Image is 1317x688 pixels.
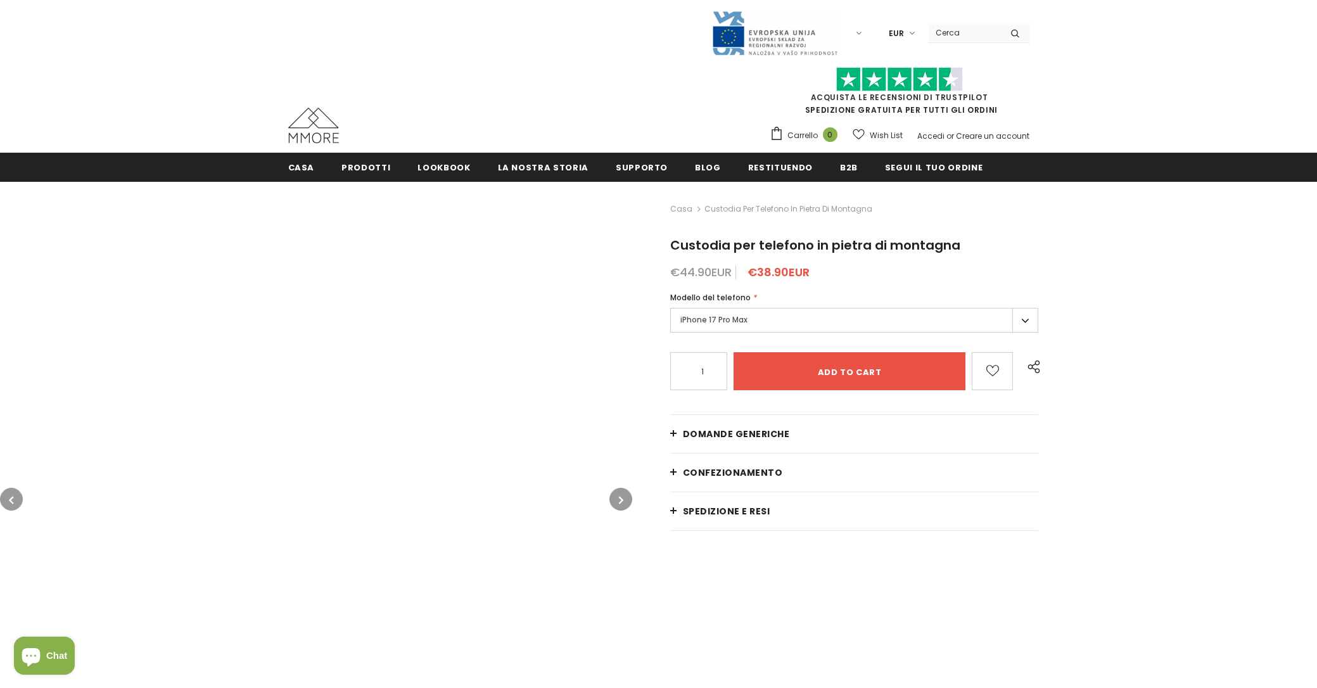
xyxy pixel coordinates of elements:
[889,27,904,40] span: EUR
[885,162,983,174] span: Segui il tuo ordine
[616,162,668,174] span: supporto
[917,131,945,141] a: Accedi
[704,201,872,217] span: Custodia per telefono in pietra di montagna
[683,428,790,440] span: Domande generiche
[748,264,810,280] span: €38.90EUR
[840,162,858,174] span: B2B
[341,162,390,174] span: Prodotti
[498,153,589,181] a: La nostra storia
[670,292,751,303] span: Modello del telefono
[946,131,954,141] span: or
[616,153,668,181] a: supporto
[10,637,79,678] inbox-online-store-chat: Shopify online store chat
[683,466,783,479] span: CONFEZIONAMENTO
[928,23,1001,42] input: Search Site
[956,131,1029,141] a: Creare un account
[695,153,721,181] a: Blog
[734,352,965,390] input: Add to cart
[670,264,732,280] span: €44.90EUR
[670,201,692,217] a: Casa
[288,108,339,143] img: Casi MMORE
[417,162,470,174] span: Lookbook
[670,236,960,254] span: Custodia per telefono in pietra di montagna
[823,127,837,142] span: 0
[711,10,838,56] img: Javni Razpis
[670,454,1039,492] a: CONFEZIONAMENTO
[288,162,315,174] span: Casa
[870,129,903,142] span: Wish List
[683,505,770,518] span: Spedizione e resi
[695,162,721,174] span: Blog
[670,308,1039,333] label: iPhone 17 Pro Max
[770,126,844,145] a: Carrello 0
[341,153,390,181] a: Prodotti
[836,67,963,92] img: Fidati di Pilot Stars
[748,153,813,181] a: Restituendo
[288,153,315,181] a: Casa
[853,124,903,146] a: Wish List
[670,492,1039,530] a: Spedizione e resi
[885,153,983,181] a: Segui il tuo ordine
[711,27,838,38] a: Javni Razpis
[840,153,858,181] a: B2B
[748,162,813,174] span: Restituendo
[811,92,988,103] a: Acquista le recensioni di TrustPilot
[670,415,1039,453] a: Domande generiche
[498,162,589,174] span: La nostra storia
[787,129,818,142] span: Carrello
[417,153,470,181] a: Lookbook
[770,73,1029,115] span: SPEDIZIONE GRATUITA PER TUTTI GLI ORDINI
